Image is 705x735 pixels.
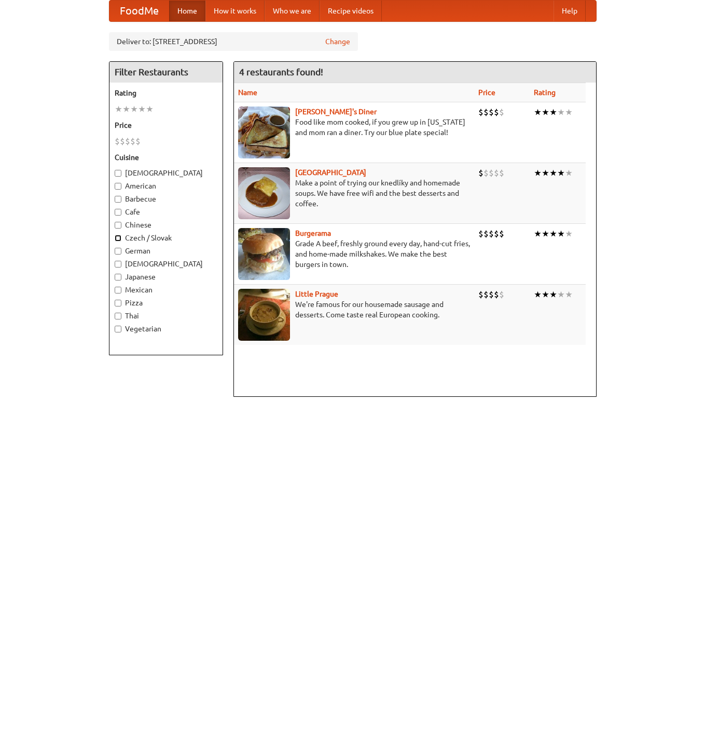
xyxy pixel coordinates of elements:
[483,289,489,300] li: $
[115,272,217,282] label: Japanese
[549,228,557,239] li: ★
[115,196,121,203] input: Barbecue
[115,181,217,191] label: American
[120,136,125,147] li: $
[534,228,542,239] li: ★
[238,167,290,219] img: czechpoint.jpg
[115,300,121,306] input: Pizza
[295,108,377,116] a: [PERSON_NAME]'s Diner
[115,220,217,230] label: Chinese
[499,167,504,179] li: $
[115,183,121,190] input: American
[295,290,338,298] a: Little Prague
[238,106,290,158] img: sallys.jpg
[499,228,504,239] li: $
[478,106,483,118] li: $
[115,259,217,269] label: [DEMOGRAPHIC_DATA]
[130,136,135,147] li: $
[494,289,499,300] li: $
[115,326,121,332] input: Vegetarian
[542,167,549,179] li: ★
[325,36,350,47] a: Change
[565,228,573,239] li: ★
[125,136,130,147] li: $
[557,289,565,300] li: ★
[534,88,556,97] a: Rating
[478,167,483,179] li: $
[115,207,217,217] label: Cafe
[565,289,573,300] li: ★
[115,194,217,204] label: Barbecue
[205,1,265,21] a: How it works
[557,228,565,239] li: ★
[238,178,471,209] p: Make a point of trying our knedlíky and homemade soups. We have free wifi and the best desserts a...
[115,136,120,147] li: $
[557,106,565,118] li: ★
[115,235,121,242] input: Czech / Slovak
[115,311,217,321] label: Thai
[115,298,217,308] label: Pizza
[499,289,504,300] li: $
[115,261,121,268] input: [DEMOGRAPHIC_DATA]
[115,313,121,319] input: Thai
[130,103,138,115] li: ★
[478,228,483,239] li: $
[115,274,121,280] input: Japanese
[109,62,223,83] h4: Filter Restaurants
[239,67,323,77] ng-pluralize: 4 restaurants found!
[478,88,495,97] a: Price
[115,103,122,115] li: ★
[115,222,121,229] input: Chinese
[115,248,121,255] input: German
[295,229,331,237] a: Burgerama
[565,106,573,118] li: ★
[542,228,549,239] li: ★
[238,299,471,320] p: We're famous for our housemade sausage and desserts. Come taste real European cooking.
[489,289,494,300] li: $
[499,106,504,118] li: $
[489,106,494,118] li: $
[115,324,217,334] label: Vegetarian
[557,167,565,179] li: ★
[115,246,217,256] label: German
[238,238,471,270] p: Grade A beef, freshly ground every day, hand-cut fries, and home-made milkshakes. We make the bes...
[146,103,154,115] li: ★
[238,117,471,138] p: Food like mom cooked, if you grew up in [US_STATE] and mom ran a diner. Try our blue plate special!
[115,209,121,216] input: Cafe
[109,32,358,51] div: Deliver to: [STREET_ADDRESS]
[115,88,217,98] h5: Rating
[115,233,217,243] label: Czech / Slovak
[534,289,542,300] li: ★
[115,152,217,163] h5: Cuisine
[534,106,542,118] li: ★
[115,120,217,130] h5: Price
[115,168,217,178] label: [DEMOGRAPHIC_DATA]
[115,285,217,295] label: Mexican
[534,167,542,179] li: ★
[295,168,366,177] a: [GEOGRAPHIC_DATA]
[115,170,121,177] input: [DEMOGRAPHIC_DATA]
[109,1,169,21] a: FoodMe
[489,167,494,179] li: $
[478,289,483,300] li: $
[122,103,130,115] li: ★
[483,228,489,239] li: $
[494,228,499,239] li: $
[265,1,320,21] a: Who we are
[549,106,557,118] li: ★
[489,228,494,239] li: $
[320,1,382,21] a: Recipe videos
[238,289,290,341] img: littleprague.jpg
[238,228,290,280] img: burgerama.jpg
[169,1,205,21] a: Home
[542,289,549,300] li: ★
[549,289,557,300] li: ★
[483,167,489,179] li: $
[565,167,573,179] li: ★
[138,103,146,115] li: ★
[549,167,557,179] li: ★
